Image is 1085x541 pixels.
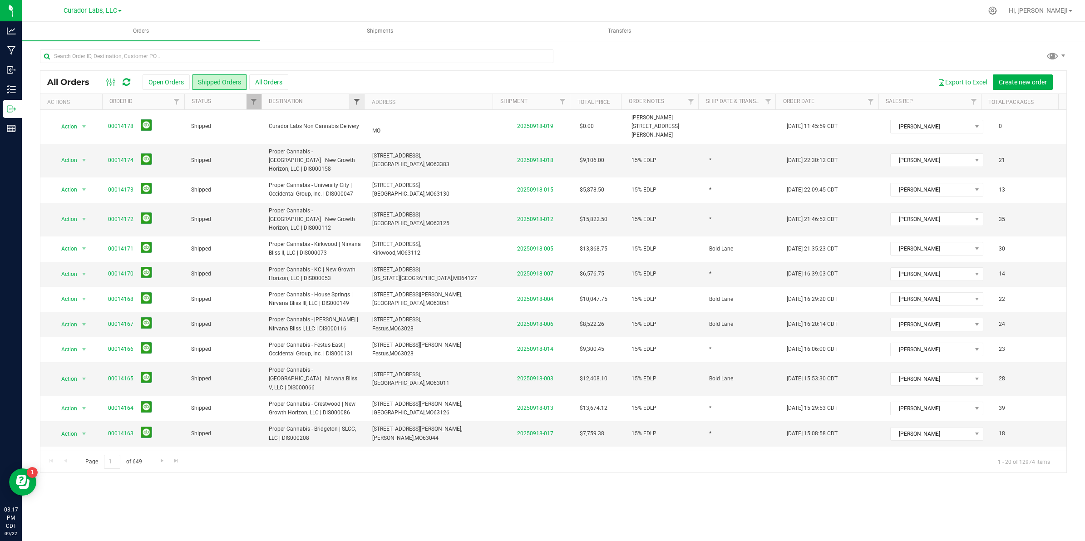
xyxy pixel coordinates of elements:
[631,345,656,354] span: 15% EDLP
[1009,7,1068,14] span: Hi, [PERSON_NAME]!
[269,341,361,358] span: Proper Cannabis - Festus East | Occidental Group, Inc. | DIS000131
[966,94,981,109] a: Filter
[53,293,78,305] span: Action
[787,270,838,278] span: [DATE] 16:39:03 CDT
[631,113,698,140] span: [PERSON_NAME] [STREET_ADDRESS][PERSON_NAME]
[760,94,775,109] a: Filter
[22,22,260,41] a: Orders
[390,350,398,357] span: MO
[40,49,553,63] input: Search Order ID, Destination, Customer PO...
[787,186,838,194] span: [DATE] 22:09:45 CDT
[517,123,553,129] a: 20250918-019
[269,315,361,333] span: Proper Cannabis - [PERSON_NAME] | Nirvana Bliss I, LLC | DIS000116
[78,455,149,469] span: Page of 649
[7,65,16,74] inline-svg: Inbound
[580,245,607,253] span: $13,868.75
[155,455,168,467] a: Go to the next page
[891,402,971,415] span: [PERSON_NAME]
[398,350,414,357] span: 63028
[709,295,733,304] span: Bold Lane
[999,79,1047,86] span: Create new order
[78,373,89,385] span: select
[372,191,425,197] span: [GEOGRAPHIC_DATA],
[434,380,449,386] span: 63011
[994,402,1010,415] span: 39
[453,275,461,281] span: MO
[78,402,89,415] span: select
[53,120,78,133] span: Action
[425,380,434,386] span: MO
[53,402,78,415] span: Action
[27,467,38,478] iframe: Resource center unread badge
[108,404,133,413] a: 00014164
[78,213,89,226] span: select
[372,161,425,167] span: [GEOGRAPHIC_DATA],
[247,94,261,109] a: Filter
[269,450,361,467] span: [PERSON_NAME] | VMO-Ops Inc | DIS000043
[787,404,838,413] span: [DATE] 15:29:53 CDT
[372,211,420,218] span: [STREET_ADDRESS]
[108,215,133,224] a: 00014172
[517,405,553,411] a: 20250918-013
[994,154,1010,167] span: 21
[891,343,971,356] span: [PERSON_NAME]
[364,94,493,110] th: Address
[372,342,461,348] span: [STREET_ADDRESS][PERSON_NAME]
[425,191,434,197] span: MO
[500,22,739,41] a: Transfers
[372,435,414,441] span: [PERSON_NAME],
[121,27,161,35] span: Orders
[886,98,913,104] a: Sales Rep
[629,98,664,104] a: Order Notes
[372,128,380,134] span: MO
[108,270,133,278] a: 00014170
[108,345,133,354] a: 00014166
[78,428,89,440] span: select
[994,427,1010,440] span: 18
[787,374,838,383] span: [DATE] 15:53:30 CDT
[631,429,656,438] span: 15% EDLP
[191,320,258,329] span: Shipped
[78,343,89,356] span: select
[192,74,247,90] button: Shipped Orders
[517,430,553,437] a: 20250918-017
[47,99,99,105] div: Actions
[577,99,610,105] a: Total Price
[580,186,604,194] span: $5,878.50
[580,156,604,165] span: $9,106.00
[191,345,258,354] span: Shipped
[891,242,971,255] span: [PERSON_NAME]
[109,98,133,104] a: Order ID
[191,156,258,165] span: Shipped
[170,455,183,467] a: Go to the last page
[500,98,528,104] a: Shipment
[787,320,838,329] span: [DATE] 16:20:14 CDT
[709,320,733,329] span: Bold Lane
[863,94,878,109] a: Filter
[787,295,838,304] span: [DATE] 16:29:20 CDT
[7,124,16,133] inline-svg: Reports
[53,213,78,226] span: Action
[631,270,656,278] span: 15% EDLP
[53,343,78,356] span: Action
[425,409,434,416] span: MO
[78,154,89,167] span: select
[143,74,190,90] button: Open Orders
[269,148,361,174] span: Proper Cannabis - [GEOGRAPHIC_DATA] | New Growth Horizon, LLC | DIS000158
[580,270,604,278] span: $6,576.75
[53,183,78,196] span: Action
[631,374,656,383] span: 15% EDLP
[425,161,434,167] span: MO
[191,186,258,194] span: Shipped
[787,429,838,438] span: [DATE] 15:08:58 CDT
[78,183,89,196] span: select
[891,183,971,196] span: [PERSON_NAME]
[372,409,425,416] span: [GEOGRAPHIC_DATA],
[423,435,439,441] span: 63044
[7,85,16,94] inline-svg: Inventory
[891,293,971,305] span: [PERSON_NAME]
[108,295,133,304] a: 00014168
[372,250,396,256] span: Kirkwood,
[787,122,838,131] span: [DATE] 11:45:59 CDT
